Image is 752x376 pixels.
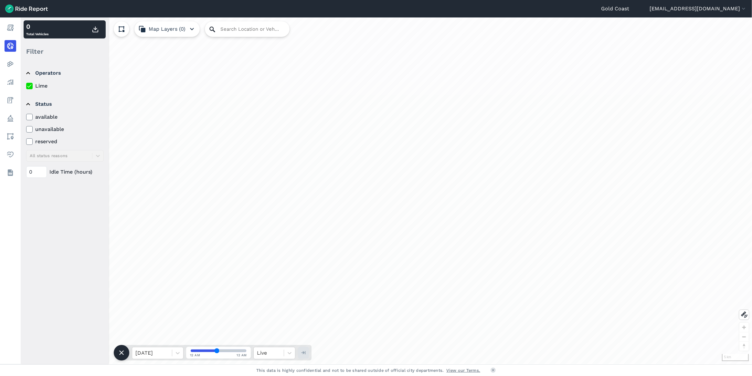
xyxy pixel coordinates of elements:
a: Analyze [5,76,16,88]
summary: Operators [26,64,103,82]
a: Areas [5,131,16,142]
div: Total Vehicles [26,22,48,37]
a: View our Terms. [447,367,481,373]
a: Report [5,22,16,34]
button: Map Layers (0) [134,21,200,37]
a: Datasets [5,167,16,178]
label: Lime [26,82,104,90]
label: reserved [26,138,104,145]
div: 0 [26,22,48,31]
a: Fees [5,94,16,106]
label: available [26,113,104,121]
summary: Status [26,95,103,113]
input: Search Location or Vehicles [205,21,290,37]
button: [EMAIL_ADDRESS][DOMAIN_NAME] [650,5,747,13]
label: unavailable [26,125,104,133]
a: Realtime [5,40,16,52]
div: Filter [24,41,106,61]
span: 12 AM [190,353,200,358]
span: 12 AM [237,353,247,358]
a: Gold Coast [601,5,629,13]
img: Ride Report [5,5,48,13]
a: Policy [5,113,16,124]
a: Heatmaps [5,58,16,70]
div: Idle Time (hours) [26,166,104,178]
div: loading [21,17,752,364]
a: Health [5,149,16,160]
